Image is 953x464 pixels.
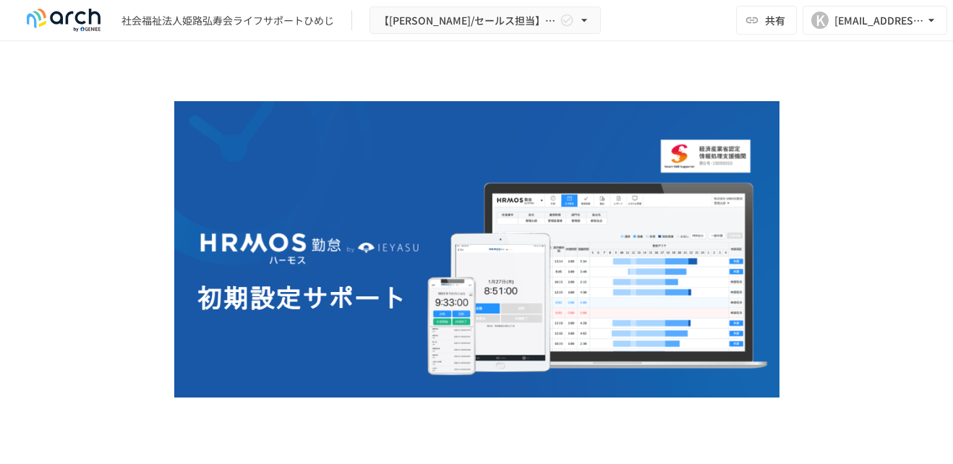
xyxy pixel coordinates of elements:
[17,9,110,32] img: logo-default@2x-9cf2c760.svg
[379,12,557,30] span: 【[PERSON_NAME]/セールス担当】社会福祉法人[PERSON_NAME]会ライフサポートひめじ様_初期設定サポート
[736,6,797,35] button: 共有
[174,101,779,398] img: GdztLVQAPnGLORo409ZpmnRQckwtTrMz8aHIKJZF2AQ
[369,7,601,35] button: 【[PERSON_NAME]/セールス担当】社会福祉法人[PERSON_NAME]会ライフサポートひめじ様_初期設定サポート
[803,6,947,35] button: K[EMAIL_ADDRESS][DOMAIN_NAME]
[765,12,785,28] span: 共有
[811,12,829,29] div: K
[834,12,924,30] div: [EMAIL_ADDRESS][DOMAIN_NAME]
[121,13,334,28] div: 社会福祉法人姫路弘寿会ライフサポートひめじ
